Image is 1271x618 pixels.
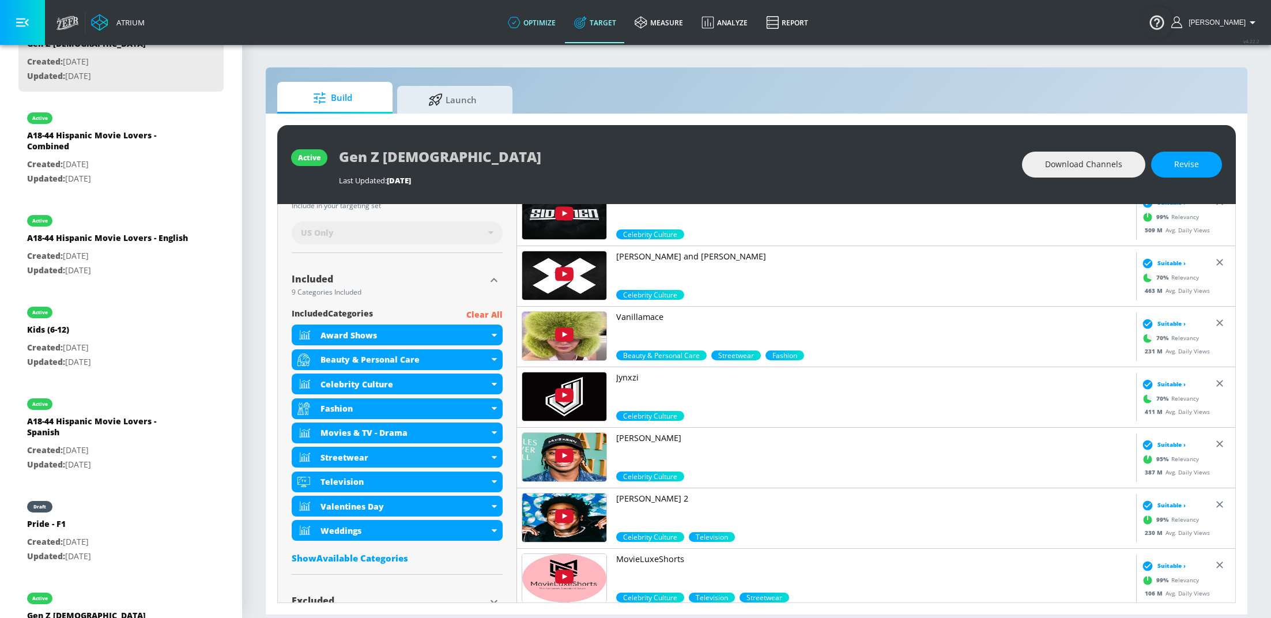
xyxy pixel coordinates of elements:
[616,351,707,360] span: Beauty & Personal Care
[616,290,684,300] span: Celebrity Culture
[292,308,373,322] span: included Categories
[692,2,757,43] a: Analyze
[616,553,1132,565] p: MovieLuxeShorts
[320,379,489,390] div: Celebrity Culture
[616,411,684,421] span: Celebrity Culture
[27,416,188,443] div: A18-44 Hispanic Movie Lovers - Spanish
[32,596,48,601] div: active
[1158,501,1186,510] span: Suitable ›
[32,218,48,224] div: active
[18,9,224,92] div: Gen Z [DEMOGRAPHIC_DATA]Created:[DATE]Updated:[DATE]
[1158,319,1186,328] span: Suitable ›
[27,536,63,547] span: Created:
[320,427,489,438] div: Movies & TV - Drama
[1140,330,1200,347] div: Relevancy
[1140,390,1200,408] div: Relevancy
[1151,152,1222,178] button: Revise
[1140,451,1200,468] div: Relevancy
[27,444,63,455] span: Created:
[616,532,684,542] div: 99.0%
[616,432,1132,444] p: [PERSON_NAME]
[27,69,146,84] p: [DATE]
[1140,572,1200,589] div: Relevancy
[1158,380,1186,389] span: Suitable ›
[320,525,489,536] div: Weddings
[27,459,65,470] span: Updated:
[740,593,789,602] div: 70.0%
[32,115,48,121] div: active
[18,204,224,286] div: activeA18-44 Hispanic Movie Lovers - EnglishCreated:[DATE]Updated:[DATE]
[689,532,735,542] div: 70.0%
[18,387,224,480] div: activeA18-44 Hispanic Movie Lovers - SpanishCreated:[DATE]Updated:[DATE]
[320,330,489,341] div: Award Shows
[27,549,91,564] p: [DATE]
[27,535,91,549] p: [DATE]
[1140,226,1210,235] div: Avg. Daily Views
[522,251,606,300] img: UUg3gzldyhCHJjY7AWWTNPPA
[1157,213,1172,221] span: 99 %
[32,401,48,407] div: active
[18,295,224,378] div: activeKids (6-12)Created:[DATE]Updated:[DATE]
[27,130,188,157] div: A18-44 Hispanic Movie Lovers - Combined
[27,518,91,535] div: Pride - F1
[1157,515,1172,524] span: 99 %
[1145,226,1166,234] span: 509 M
[1140,408,1210,416] div: Avg. Daily Views
[616,229,684,239] span: Celebrity Culture
[1140,347,1210,356] div: Avg. Daily Views
[91,14,145,31] a: Atrium
[616,432,1132,472] a: [PERSON_NAME]
[27,172,188,186] p: [DATE]
[1140,511,1200,529] div: Relevancy
[18,101,224,194] div: activeA18-44 Hispanic Movie Lovers - CombinedCreated:[DATE]Updated:[DATE]
[1140,468,1210,477] div: Avg. Daily Views
[616,251,1132,290] a: [PERSON_NAME] and [PERSON_NAME]
[616,553,1132,593] a: MovieLuxeShorts
[1171,16,1259,29] button: [PERSON_NAME]
[1157,273,1172,282] span: 70 %
[27,263,188,278] p: [DATE]
[1140,287,1210,295] div: Avg. Daily Views
[18,489,224,572] div: draftPride - F1Created:[DATE]Updated:[DATE]
[320,354,489,365] div: Beauty & Personal Care
[292,398,503,419] div: Fashion
[711,351,761,360] div: 70.0%
[1140,318,1186,330] div: Suitable ›
[689,532,735,542] span: Television
[112,17,145,28] div: Atrium
[765,351,804,360] div: 70.0%
[27,38,146,55] div: Gen Z [DEMOGRAPHIC_DATA]
[292,349,503,370] div: Beauty & Personal Care
[625,2,692,43] a: measure
[292,447,503,468] div: Streetwear
[616,493,1132,504] p: [PERSON_NAME] 2
[320,501,489,512] div: Valentines Day
[565,2,625,43] a: Target
[409,86,496,114] span: Launch
[1140,269,1200,287] div: Relevancy
[27,458,188,472] p: [DATE]
[1158,562,1186,570] span: Suitable ›
[616,372,1132,383] p: Jynxzi
[27,355,91,370] p: [DATE]
[32,310,48,315] div: active
[616,532,684,542] span: Celebrity Culture
[27,250,63,261] span: Created:
[1157,455,1172,463] span: 95 %
[1157,334,1172,342] span: 70 %
[292,552,503,564] div: ShowAvailable Categories
[1145,529,1166,537] span: 230 M
[616,593,684,602] div: 99.0%
[27,341,91,355] p: [DATE]
[27,232,188,249] div: A18-44 Hispanic Movie Lovers - English
[466,308,503,322] p: Clear All
[522,312,606,360] img: UUIH0E-zQ3-HzYDChlpafRsQ
[1140,529,1210,537] div: Avg. Daily Views
[27,159,63,169] span: Created:
[1158,440,1186,449] span: Suitable ›
[522,433,606,481] img: UUxOdcOE2j5vnDDMihFgN4rg
[522,372,606,421] img: UUjiXtODGCCulmhwypZAWSag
